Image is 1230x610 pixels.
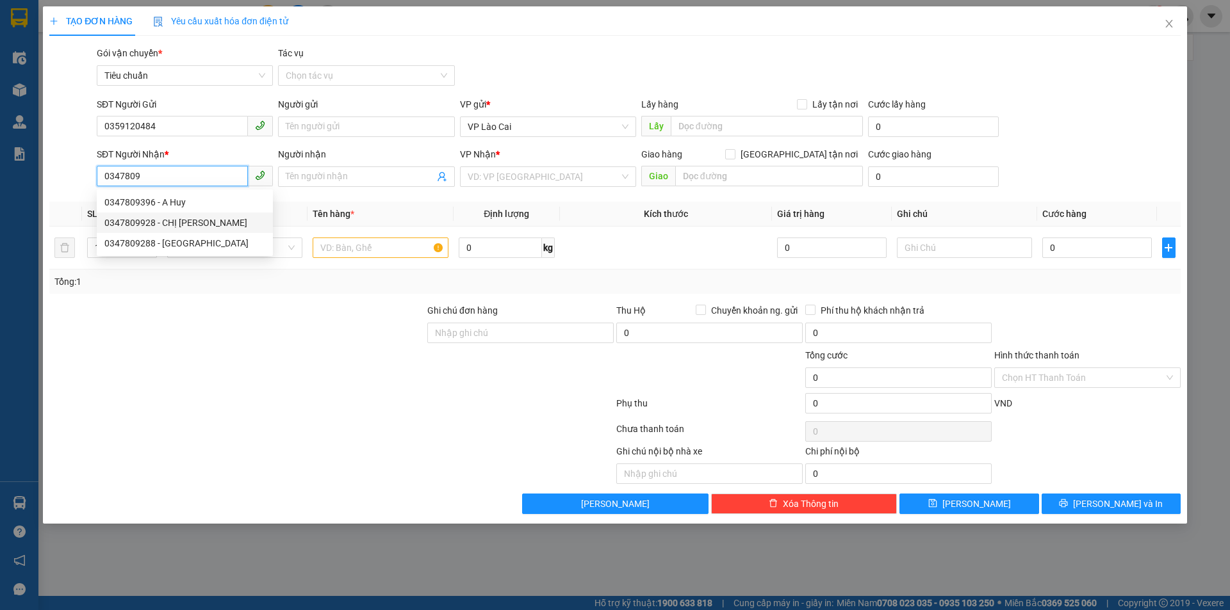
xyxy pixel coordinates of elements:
[1042,209,1086,219] span: Cước hàng
[484,209,529,219] span: Định lượng
[615,422,804,444] div: Chưa thanh toán
[27,60,128,83] strong: 0888 827 827 - 0848 827 827
[644,209,688,219] span: Kích thước
[616,463,803,484] input: Nhập ghi chú
[49,16,133,26] span: TẠO ĐƠN HÀNG
[468,117,628,136] span: VP Lào Cai
[97,48,162,58] span: Gói vận chuyển
[278,97,454,111] div: Người gửi
[615,396,804,419] div: Phụ thu
[104,66,265,85] span: Tiêu chuẩn
[460,97,636,111] div: VP gửi
[868,99,926,109] label: Cước lấy hàng
[97,233,273,253] div: 0347809288 - Hoàng Sơn
[711,494,898,514] button: deleteXóa Thông tin
[899,494,1038,514] button: save[PERSON_NAME]
[313,209,354,219] span: Tên hàng
[87,209,97,219] span: SL
[897,237,1033,258] input: Ghi Chú
[868,149,931,159] label: Cước giao hàng
[427,323,614,343] input: Ghi chú đơn hàng
[805,350,848,360] span: Tổng cước
[460,149,496,159] span: VP Nhận
[807,97,863,111] span: Lấy tận nơi
[97,192,273,213] div: 0347809396 - A Huy
[278,147,454,161] div: Người nhận
[805,444,992,463] div: Chi phí nội bộ
[675,166,863,186] input: Dọc đường
[942,497,1011,511] span: [PERSON_NAME]
[255,170,265,181] span: phone
[928,499,937,509] span: save
[49,17,58,26] span: plus
[1042,494,1181,514] button: printer[PERSON_NAME] và In
[104,216,265,230] div: 0347809928 - CHỊ [PERSON_NAME]
[1164,19,1174,29] span: close
[641,99,678,109] span: Lấy hàng
[868,166,999,187] input: Cước giao hàng
[777,209,824,219] span: Giá trị hàng
[1073,497,1163,511] span: [PERSON_NAME] và In
[641,166,675,186] span: Giao
[735,147,863,161] span: [GEOGRAPHIC_DATA] tận nơi
[6,49,129,71] strong: 024 3236 3236 -
[868,116,999,137] input: Cước lấy hàng
[616,444,803,463] div: Ghi chú nội bộ nhà xe
[255,120,265,131] span: phone
[97,97,273,111] div: SĐT Người Gửi
[892,202,1038,227] th: Ghi chú
[816,303,930,317] span: Phí thu hộ khách nhận trả
[522,494,709,514] button: [PERSON_NAME]
[706,303,803,317] span: Chuyển khoản ng. gửi
[97,147,273,161] div: SĐT Người Nhận
[104,236,265,250] div: 0347809288 - [GEOGRAPHIC_DATA]
[1162,237,1176,258] button: plus
[1059,499,1068,509] span: printer
[1163,243,1175,253] span: plus
[54,275,475,289] div: Tổng: 1
[153,16,288,26] span: Yêu cầu xuất hóa đơn điện tử
[437,172,447,182] span: user-add
[6,37,129,83] span: Gửi hàng [GEOGRAPHIC_DATA]: Hotline:
[777,237,886,258] input: 0
[641,149,682,159] span: Giao hàng
[153,17,163,27] img: icon
[994,350,1079,360] label: Hình thức thanh toán
[671,116,863,136] input: Dọc đường
[427,305,498,316] label: Ghi chú đơn hàng
[542,237,555,258] span: kg
[104,195,265,209] div: 0347809396 - A Huy
[581,497,650,511] span: [PERSON_NAME]
[13,6,120,34] strong: Công ty TNHH Phúc Xuyên
[12,86,123,120] span: Gửi hàng Hạ Long: Hotline:
[616,305,646,316] span: Thu Hộ
[54,237,75,258] button: delete
[783,497,839,511] span: Xóa Thông tin
[994,398,1012,408] span: VND
[313,237,448,258] input: VD: Bàn, Ghế
[97,213,273,233] div: 0347809928 - CHỊ HUYỀN
[769,499,778,509] span: delete
[641,116,671,136] span: Lấy
[1151,6,1187,42] button: Close
[278,48,304,58] label: Tác vụ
